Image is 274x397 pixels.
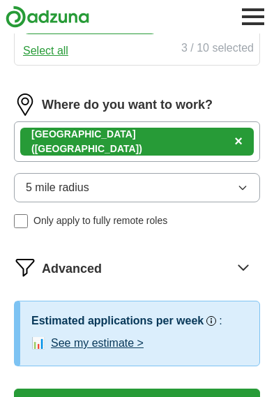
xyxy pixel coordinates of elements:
div: 3 / 10 selected [181,40,254,59]
img: filter [14,256,36,278]
span: × [234,133,243,149]
span: Advanced [42,260,102,278]
button: Select all [23,43,68,59]
span: 📊 [31,335,45,352]
img: location.png [14,93,36,116]
h3: : [219,313,222,329]
input: Only apply to fully remote roles [14,214,28,228]
span: Only apply to fully remote roles [33,214,167,228]
h3: Estimated applications per week [31,313,204,329]
button: See my estimate > [51,335,144,352]
span: 5 mile radius [26,179,89,196]
strong: [GEOGRAPHIC_DATA] [31,128,136,140]
img: Adzuna logo [6,6,89,28]
button: Toggle main navigation menu [238,1,268,32]
button: 5 mile radius [14,173,260,202]
span: ([GEOGRAPHIC_DATA]) [31,143,142,154]
button: × [234,131,243,152]
label: Where do you want to work? [42,96,213,114]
